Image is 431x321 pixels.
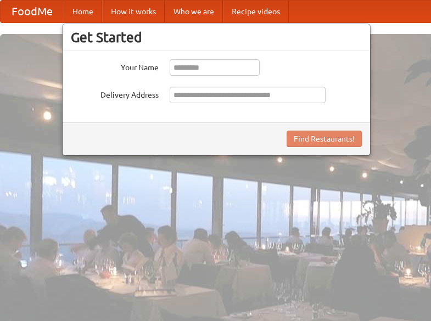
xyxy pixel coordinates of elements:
[71,87,159,100] label: Delivery Address
[71,29,362,46] h3: Get Started
[64,1,102,22] a: Home
[223,1,289,22] a: Recipe videos
[102,1,165,22] a: How it works
[165,1,223,22] a: Who we are
[287,131,362,147] button: Find Restaurants!
[71,59,159,73] label: Your Name
[1,1,64,22] a: FoodMe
